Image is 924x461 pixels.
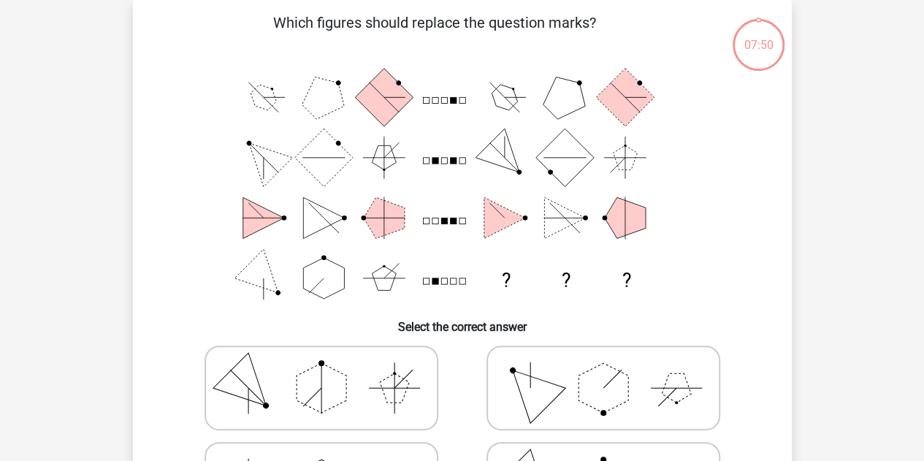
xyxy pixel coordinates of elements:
[731,18,786,54] div: 07:50
[501,270,510,292] text: ?
[562,270,570,292] text: ?
[156,12,714,56] p: Which figures should replace the question marks?
[156,308,768,334] h6: Select the correct answer
[622,270,630,292] text: ?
